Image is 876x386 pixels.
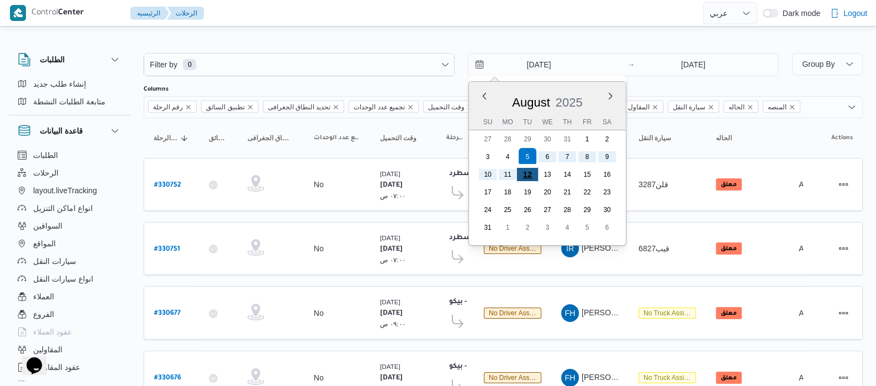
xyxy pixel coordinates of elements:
[623,101,663,113] span: المقاول
[33,219,62,232] span: السواقين
[33,202,93,215] span: انواع اماكن التنزيل
[180,134,189,142] svg: Sorted in descending order
[489,309,546,317] span: No driver assigned
[847,103,856,112] button: Open list of options
[154,241,180,256] a: #330751
[11,342,46,375] iframe: chat widget
[185,104,192,110] button: Remove رقم الرحلة from selection in this group
[314,134,360,142] span: تجميع عدد الوحدات
[499,166,516,183] div: day-11
[499,148,516,166] div: day-4
[802,60,835,68] span: Group By
[380,182,403,189] b: [DATE]
[154,374,181,382] b: # 330676
[380,363,400,370] small: [DATE]
[204,129,232,147] button: تطبيق السائق
[539,114,556,130] div: We
[519,219,536,236] div: day-2
[578,201,596,219] div: day-29
[789,104,795,110] button: Remove المنصه from selection in this group
[148,101,197,113] span: رقم الرحلة
[33,325,72,339] span: عقود العملاء
[154,370,181,385] a: #330676
[467,104,473,110] button: Remove وقت التحميل from selection in this group
[423,101,478,113] span: وقت التحميل
[835,176,852,193] button: Actions
[721,310,737,317] b: معلق
[499,130,516,148] div: day-28
[499,183,516,201] div: day-18
[638,134,671,142] span: سيارة النقل
[13,323,126,341] button: عقود العملاء
[799,373,821,382] span: Admin
[154,177,181,192] a: #330752
[558,183,576,201] div: day-21
[407,104,414,110] button: Remove تجميع عدد الوحدات from selection in this group
[247,134,294,142] span: تحديد النطاق الجغرافى
[598,166,616,183] div: day-16
[380,192,405,199] small: ٠٧:٠٠ ص
[333,104,339,110] button: Remove تحديد النطاق الجغرافى from selection in this group
[40,53,65,66] h3: الطلبات
[206,101,244,113] span: تطبيق السائق
[716,307,742,319] span: معلق
[778,9,820,18] span: Dark mode
[747,104,753,110] button: Remove الحاله from selection in this group
[243,129,298,147] button: تحديد النطاق الجغرافى
[558,219,576,236] div: day-4
[499,201,516,219] div: day-25
[668,101,719,113] span: سيارة النقل
[627,61,635,68] div: →
[478,130,617,236] div: month-2025-08
[539,183,556,201] div: day-20
[13,93,126,110] button: متابعة الطلبات النشطة
[380,320,405,327] small: ٠٩:٠٠ ص
[638,244,669,253] span: قيب6827
[58,9,84,18] b: Center
[33,237,56,250] span: المواقع
[763,101,800,113] span: المنصه
[479,219,497,236] div: day-31
[13,305,126,323] button: الفروع
[33,308,54,321] span: الفروع
[716,134,732,142] span: الحاله
[428,101,465,113] span: وقت التحميل
[33,290,54,303] span: العملاء
[643,309,699,317] span: No truck assigned
[40,124,83,138] h3: قاعدة البيانات
[558,166,576,183] div: day-14
[721,182,737,188] b: معلق
[799,309,821,318] span: Admin
[578,219,596,236] div: day-5
[519,130,536,148] div: day-29
[512,96,550,109] span: August
[449,170,512,178] b: فرونت دور مسطرد
[13,164,126,182] button: الرحلات
[558,130,576,148] div: day-31
[13,270,126,288] button: انواع سيارات النقل
[489,245,546,252] span: No driver assigned
[154,134,178,142] span: رقم الرحلة; Sorted in descending order
[729,101,745,113] span: الحاله
[449,363,562,371] b: مخزن فرونت دور الاسكندرية - بيكو
[564,304,575,322] span: FH
[314,373,324,383] div: No
[799,244,821,253] span: Admin
[130,7,169,20] button: الرئيسيه
[144,85,168,94] label: Columns
[380,310,403,318] b: [DATE]
[643,374,699,382] span: No truck assigned
[13,182,126,199] button: layout.liveTracking
[517,164,538,185] div: day-12
[449,234,512,242] b: فرونت دور مسطرد
[376,129,431,147] button: وقت التحميل
[826,2,872,24] button: Logout
[380,256,405,263] small: ٠٧:٠٠ ص
[558,148,576,166] div: day-7
[201,101,258,113] span: تطبيق السائق
[792,53,863,75] button: Group By
[13,358,126,376] button: عقود المقاولين
[33,77,86,91] span: إنشاء طلب جديد
[606,92,615,101] button: Next month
